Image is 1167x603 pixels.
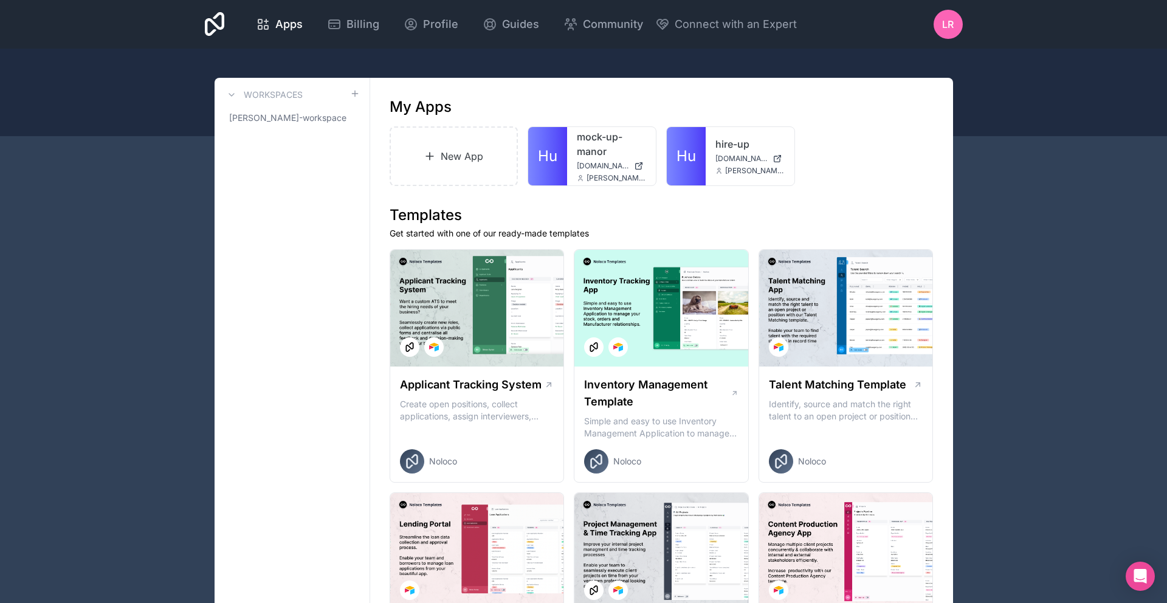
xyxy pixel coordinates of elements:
[275,16,303,33] span: Apps
[346,16,379,33] span: Billing
[774,585,783,595] img: Airtable Logo
[715,154,785,164] a: [DOMAIN_NAME]
[317,11,389,38] a: Billing
[798,455,826,467] span: Noloco
[390,97,452,117] h1: My Apps
[577,129,646,159] a: mock-up-manor
[528,127,567,185] a: Hu
[769,376,906,393] h1: Talent Matching Template
[942,17,954,32] span: LR
[554,11,653,38] a: Community
[577,161,646,171] a: [DOMAIN_NAME]
[715,154,768,164] span: [DOMAIN_NAME]
[583,16,643,33] span: Community
[676,146,696,166] span: Hu
[613,342,623,352] img: Airtable Logo
[423,16,458,33] span: Profile
[390,227,934,239] p: Get started with one of our ready-made templates
[769,398,923,422] p: Identify, source and match the right talent to an open project or position with our Talent Matchi...
[613,585,623,595] img: Airtable Logo
[244,89,303,101] h3: Workspaces
[229,112,346,124] span: [PERSON_NAME]-workspace
[774,342,783,352] img: Airtable Logo
[224,107,360,129] a: [PERSON_NAME]-workspace
[587,173,646,183] span: [PERSON_NAME][EMAIL_ADDRESS][DOMAIN_NAME]
[538,146,557,166] span: Hu
[584,376,730,410] h1: Inventory Management Template
[400,376,542,393] h1: Applicant Tracking System
[429,342,439,352] img: Airtable Logo
[394,11,468,38] a: Profile
[400,398,554,422] p: Create open positions, collect applications, assign interviewers, centralise candidate feedback a...
[429,455,457,467] span: Noloco
[613,455,641,467] span: Noloco
[667,127,706,185] a: Hu
[577,161,629,171] span: [DOMAIN_NAME]
[584,415,738,439] p: Simple and easy to use Inventory Management Application to manage your stock, orders and Manufact...
[675,16,797,33] span: Connect with an Expert
[655,16,797,33] button: Connect with an Expert
[390,126,518,186] a: New App
[246,11,312,38] a: Apps
[502,16,539,33] span: Guides
[1126,562,1155,591] div: Open Intercom Messenger
[473,11,549,38] a: Guides
[715,137,785,151] a: hire-up
[390,205,934,225] h1: Templates
[725,166,785,176] span: [PERSON_NAME][EMAIL_ADDRESS][DOMAIN_NAME]
[224,88,303,102] a: Workspaces
[405,585,415,595] img: Airtable Logo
